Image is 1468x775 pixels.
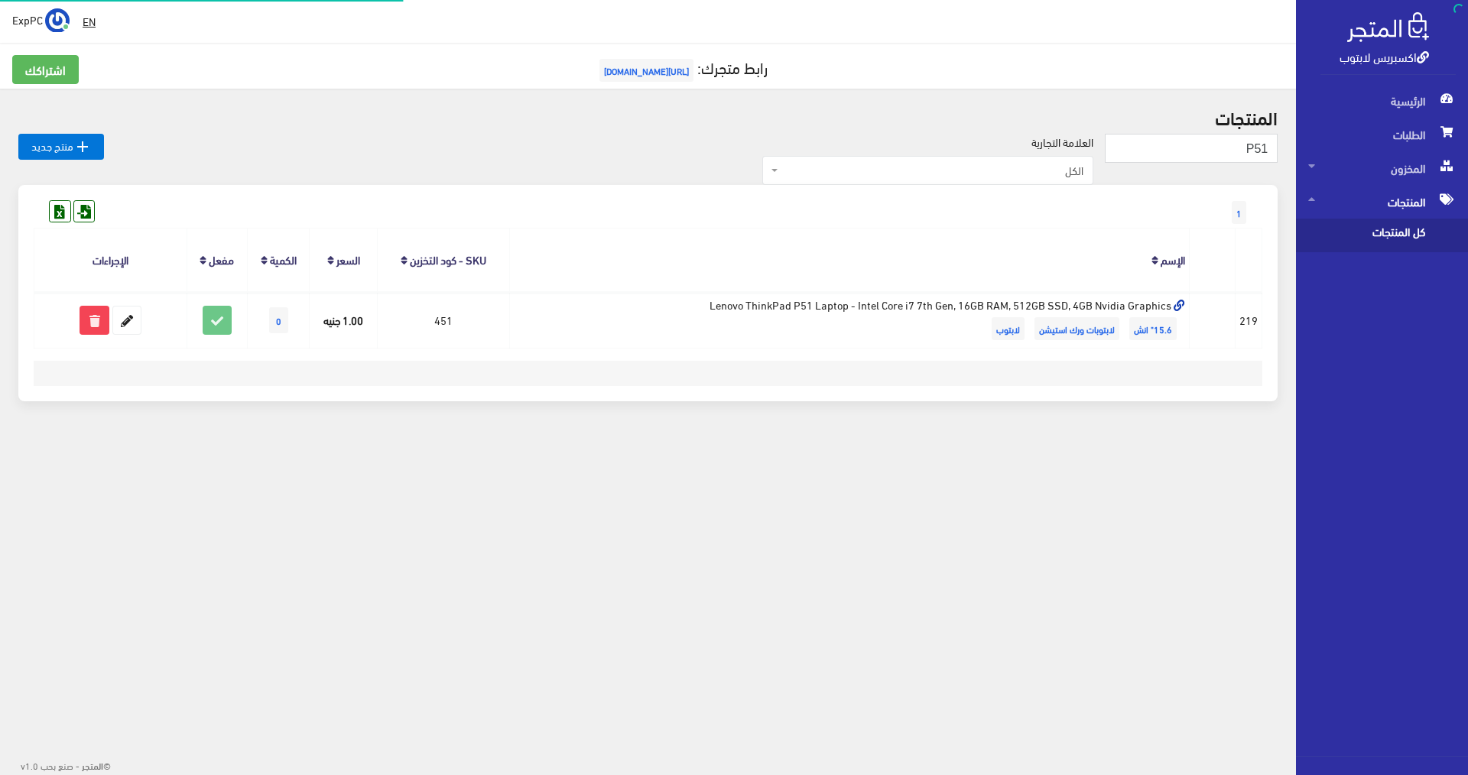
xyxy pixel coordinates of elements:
[1308,118,1456,151] span: الطلبات
[1296,151,1468,185] a: المخزون
[12,55,79,84] a: اشتراكك
[18,107,1278,127] h2: المنتجات
[12,10,43,29] span: ExpPC
[1296,84,1468,118] a: الرئيسية
[1296,219,1468,252] a: كل المنتجات
[1105,134,1278,163] input: بحث...
[1308,185,1456,219] span: المنتجات
[270,248,297,270] a: الكمية
[781,163,1083,178] span: الكل
[509,292,1190,348] td: Lenovo ThinkPad P51 Laptop - Intel Core i7 7th Gen, 16GB RAM, 512GB SSD, 4GB Nvidia Graphics
[1232,201,1246,224] span: 1
[762,156,1093,185] span: الكل
[1347,12,1429,42] img: .
[1034,317,1119,340] span: لابتوبات ورك استيشن
[310,292,378,348] td: 1.00 جنيه
[12,8,70,32] a: ... ExpPC
[1296,118,1468,151] a: الطلبات
[1161,248,1185,270] a: الإسم
[73,138,92,156] i: 
[45,8,70,33] img: ...
[377,292,509,348] td: 451
[34,229,187,292] th: الإجراءات
[599,59,693,82] span: [URL][DOMAIN_NAME]
[992,317,1025,340] span: لابتوب
[1308,151,1456,185] span: المخزون
[76,8,102,35] a: EN
[1308,219,1424,252] span: كل المنتجات
[1236,292,1262,348] td: 219
[209,248,234,270] a: مفعل
[1129,317,1177,340] span: 15.6" انش
[21,757,80,773] span: - صنع بحب v1.0
[6,755,111,775] div: ©
[1340,45,1429,67] a: اكسبريس لابتوب
[82,758,103,772] strong: المتجر
[269,307,288,333] span: 0
[410,248,486,270] a: SKU - كود التخزين
[336,248,360,270] a: السعر
[18,134,104,160] a: منتج جديد
[83,11,96,31] u: EN
[1308,84,1456,118] span: الرئيسية
[596,53,768,81] a: رابط متجرك:[URL][DOMAIN_NAME]
[1031,134,1093,151] label: العلامة التجارية
[1296,185,1468,219] a: المنتجات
